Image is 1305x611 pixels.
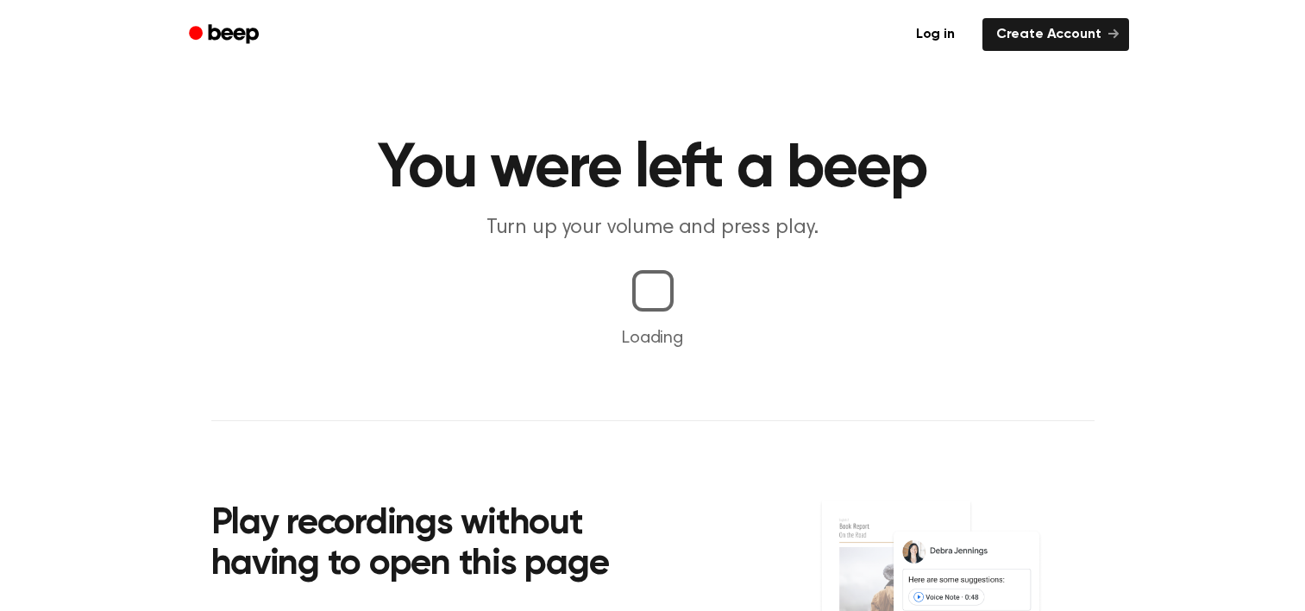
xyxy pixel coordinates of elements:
[899,15,972,54] a: Log in
[211,504,676,586] h2: Play recordings without having to open this page
[982,18,1129,51] a: Create Account
[211,138,1095,200] h1: You were left a beep
[21,325,1284,351] p: Loading
[177,18,274,52] a: Beep
[322,214,984,243] p: Turn up your volume and press play.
